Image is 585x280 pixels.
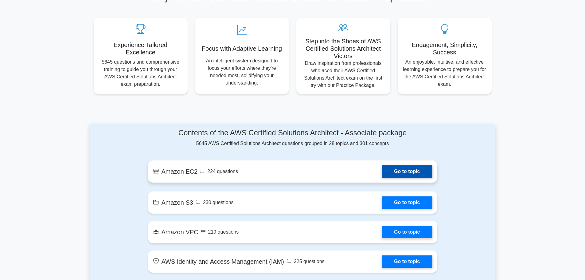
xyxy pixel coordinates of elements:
[382,255,432,268] a: Go to topic
[403,58,487,88] p: An enjoyable, intuitive, and effective learning experience to prepare you for the AWS Certified S...
[148,128,437,147] div: 5645 AWS Certified Solutions Architect questions grouped in 28 topics and 301 concepts
[200,45,284,52] h5: Focus with Adaptive Learning
[382,226,432,238] a: Go to topic
[99,41,183,56] h5: Experience Tailored Excellence
[99,58,183,88] p: 5645 questions and comprehensive training to guide you through your AWS Certified Solutions Archi...
[382,196,432,209] a: Go to topic
[301,60,385,89] p: Draw inspiration from professionals who aced their AWS Certified Solutions Architect exam on the ...
[301,37,385,60] h5: Step into the Shoes of AWS Certified Solutions Architect Victors
[148,128,437,137] h4: Contents of the AWS Certified Solutions Architect - Associate package
[382,165,432,178] a: Go to topic
[200,57,284,87] p: An intelligent system designed to focus your efforts where they're needed most, solidifying your ...
[403,41,487,56] h5: Engagement, Simplicity, Success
